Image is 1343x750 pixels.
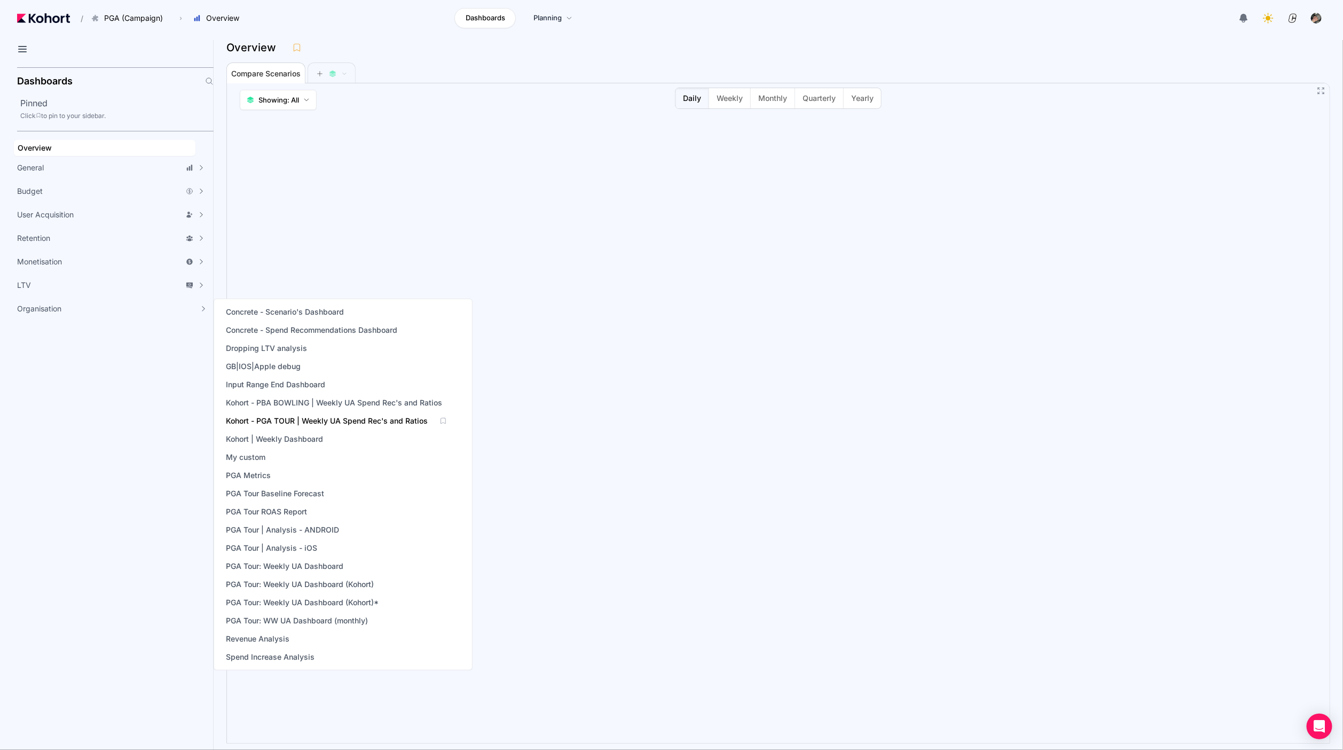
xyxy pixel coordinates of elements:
[223,323,400,338] a: Concrete - Spend Recommendations Dashboard
[223,468,274,483] a: PGA Metrics
[223,504,310,519] a: PGA Tour ROAS Report
[206,13,239,24] span: Overview
[223,577,377,592] a: PGA Tour: Weekly UA Dashboard (Kohort)
[522,8,584,28] a: Planning
[17,303,61,314] span: Organisation
[226,343,307,354] span: Dropping LTV analysis
[226,561,343,572] span: PGA Tour: Weekly UA Dashboard
[187,9,250,27] button: Overview
[750,88,795,108] button: Monthly
[717,93,743,104] span: Weekly
[1307,714,1332,739] div: Open Intercom Messenger
[85,9,174,27] button: PGA (Campaign)
[223,377,328,392] a: Input Range End Dashboard
[17,209,74,220] span: User Acquisition
[223,559,347,574] a: PGA Tour: Weekly UA Dashboard
[226,543,317,553] span: PGA Tour | Analysis - iOS
[231,70,301,77] span: Compare Scenarios
[226,397,442,408] span: Kohort - PBA BOWLING | Weekly UA Spend Rec's and Ratios
[533,13,562,24] span: Planning
[223,432,326,447] a: Kohort | Weekly Dashboard
[17,186,43,197] span: Budget
[223,359,304,374] a: GB|IOS|Apple debug
[758,93,787,104] span: Monthly
[17,13,70,23] img: Kohort logo
[454,8,516,28] a: Dashboards
[223,486,327,501] a: PGA Tour Baseline Forecast
[226,452,265,463] span: My custom
[223,631,293,646] a: Revenue Analysis
[226,506,307,517] span: PGA Tour ROAS Report
[223,413,431,428] a: Kohort - PGA TOUR | Weekly UA Spend Rec's and Ratios
[223,595,382,610] a: PGA Tour: Weekly UA Dashboard (Kohort)*
[223,395,445,410] a: Kohort - PBA BOWLING | Weekly UA Spend Rec's and Ratios
[226,634,289,644] span: Revenue Analysis
[240,90,317,110] button: Showing: All
[226,597,379,608] span: PGA Tour: Weekly UA Dashboard (Kohort)*
[17,256,62,267] span: Monetisation
[223,341,310,356] a: Dropping LTV analysis
[1287,13,1298,24] img: logo_ConcreteSoftwareLogo_20230810134128192030.png
[258,95,299,105] span: Showing: All
[20,112,214,120] div: Click to pin to your sidebar.
[226,470,271,481] span: PGA Metrics
[14,140,195,156] a: Overview
[226,42,282,53] h3: Overview
[676,88,709,108] button: Daily
[709,88,750,108] button: Weekly
[226,325,397,335] span: Concrete - Spend Recommendations Dashboard
[18,143,52,152] span: Overview
[223,522,342,537] a: PGA Tour | Analysis - ANDROID
[843,88,881,108] button: Yearly
[223,304,347,319] a: Concrete - Scenario's Dashboard
[72,13,83,24] span: /
[223,450,269,465] a: My custom
[1317,87,1325,95] button: Fullscreen
[177,14,184,22] span: ›
[17,280,31,291] span: LTV
[17,233,50,244] span: Retention
[226,361,301,372] span: GB|IOS|Apple debug
[17,162,44,173] span: General
[226,652,315,662] span: Spend Increase Analysis
[20,97,214,110] h2: Pinned
[466,13,505,24] span: Dashboards
[851,93,874,104] span: Yearly
[223,613,371,628] a: PGA Tour: WW UA Dashboard (monthly)
[226,615,368,626] span: PGA Tour: WW UA Dashboard (monthly)
[226,379,325,390] span: Input Range End Dashboard
[803,93,836,104] span: Quarterly
[226,579,374,590] span: PGA Tour: Weekly UA Dashboard (Kohort)
[223,541,320,556] a: PGA Tour | Analysis - iOS
[226,434,323,444] span: Kohort | Weekly Dashboard
[683,93,701,104] span: Daily
[226,416,428,426] span: Kohort - PGA TOUR | Weekly UA Spend Rec's and Ratios
[104,13,163,24] span: PGA (Campaign)
[226,307,344,317] span: Concrete - Scenario's Dashboard
[795,88,843,108] button: Quarterly
[226,525,339,535] span: PGA Tour | Analysis - ANDROID
[17,76,73,86] h2: Dashboards
[226,488,324,499] span: PGA Tour Baseline Forecast
[223,650,318,665] a: Spend Increase Analysis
